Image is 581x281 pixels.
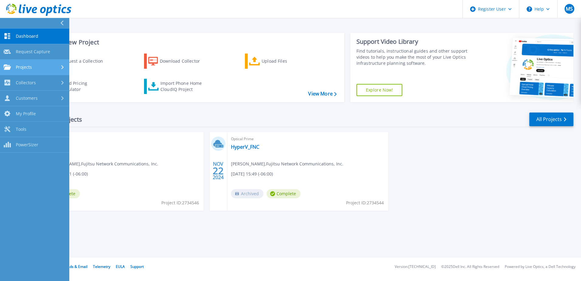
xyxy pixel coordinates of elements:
[161,199,199,206] span: Project ID: 2734546
[262,55,310,67] div: Upload Files
[43,39,336,46] h3: Start a New Project
[566,6,573,11] span: MS
[231,189,263,198] span: Archived
[46,136,200,142] span: Optical Prime
[231,144,259,150] a: HyperV_FNC
[130,264,144,269] a: Support
[231,171,273,177] span: [DATE] 15:49 (-06:00)
[212,160,224,182] div: NOV 2024
[93,264,110,269] a: Telemetry
[16,33,38,39] span: Dashboard
[308,91,336,97] a: View More
[16,127,26,132] span: Tools
[16,80,36,85] span: Collectors
[144,54,212,69] a: Download Collector
[505,265,576,269] li: Powered by Live Optics, a Dell Technology
[231,161,343,167] span: [PERSON_NAME] , Fujitsu Network Communications, Inc.
[67,264,88,269] a: Ads & Email
[245,54,313,69] a: Upload Files
[16,111,36,116] span: My Profile
[116,264,125,269] a: EULA
[60,80,108,92] div: Cloud Pricing Calculator
[213,168,224,173] span: 22
[60,55,109,67] div: Request a Collection
[356,38,470,46] div: Support Video Library
[346,199,384,206] span: Project ID: 2734544
[16,49,50,54] span: Request Capture
[16,95,38,101] span: Customers
[529,113,573,126] a: All Projects
[356,84,403,96] a: Explore Now!
[43,54,111,69] a: Request a Collection
[46,161,158,167] span: [PERSON_NAME] , Fujitsu Network Communications, Inc.
[231,136,385,142] span: Optical Prime
[441,265,499,269] li: © 2025 Dell Inc. All Rights Reserved
[395,265,436,269] li: Version: [TECHNICAL_ID]
[160,55,208,67] div: Download Collector
[16,64,32,70] span: Projects
[356,48,470,66] div: Find tutorials, instructional guides and other support videos to help you make the most of your L...
[43,79,111,94] a: Cloud Pricing Calculator
[266,189,301,198] span: Complete
[16,142,38,147] span: PowerSizer
[160,80,208,92] div: Import Phone Home CloudIQ Project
